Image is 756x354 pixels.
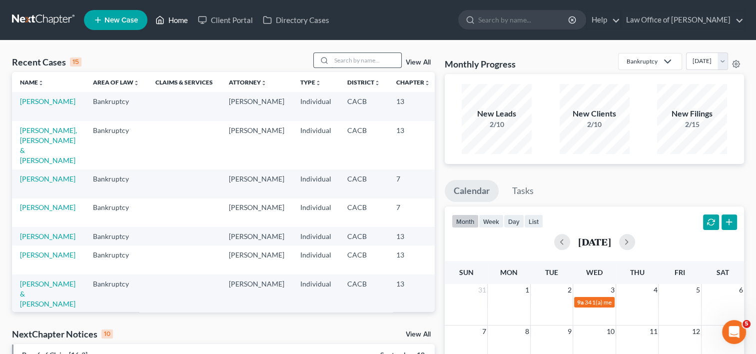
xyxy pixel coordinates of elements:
[577,298,584,306] span: 9a
[70,57,81,66] div: 15
[462,108,532,119] div: New Leads
[85,121,147,169] td: Bankruptcy
[101,329,113,338] div: 10
[85,198,147,227] td: Bankruptcy
[104,16,138,24] span: New Case
[478,10,570,29] input: Search by name...
[339,227,388,245] td: CACB
[339,274,388,313] td: CACB
[606,325,616,337] span: 10
[12,56,81,68] div: Recent Cases
[292,169,339,198] td: Individual
[229,78,267,86] a: Attorneyunfold_more
[93,78,139,86] a: Area of Lawunfold_more
[339,92,388,120] td: CACB
[388,274,438,313] td: 13
[20,232,75,240] a: [PERSON_NAME]
[722,320,746,344] iframe: Intercom live chat
[292,274,339,313] td: Individual
[743,320,751,328] span: 5
[292,198,339,227] td: Individual
[339,198,388,227] td: CACB
[585,298,681,306] span: 341(a) meeting for [PERSON_NAME]
[85,92,147,120] td: Bankruptcy
[20,126,77,164] a: [PERSON_NAME], [PERSON_NAME] & [PERSON_NAME]
[652,284,658,296] span: 4
[524,325,530,337] span: 8
[481,325,487,337] span: 7
[374,80,380,86] i: unfold_more
[20,97,75,105] a: [PERSON_NAME]
[85,227,147,245] td: Bankruptcy
[388,169,438,198] td: 7
[221,92,292,120] td: [PERSON_NAME]
[388,198,438,227] td: 7
[38,80,44,86] i: unfold_more
[339,169,388,198] td: CACB
[20,279,75,308] a: [PERSON_NAME] & [PERSON_NAME]
[462,119,532,129] div: 2/10
[630,268,645,276] span: Thu
[221,245,292,274] td: [PERSON_NAME]
[315,80,321,86] i: unfold_more
[150,11,193,29] a: Home
[648,325,658,337] span: 11
[339,121,388,169] td: CACB
[388,227,438,245] td: 13
[717,268,729,276] span: Sat
[85,245,147,274] td: Bankruptcy
[388,92,438,120] td: 13
[560,119,630,129] div: 2/10
[331,53,401,67] input: Search by name...
[445,180,499,202] a: Calendar
[221,121,292,169] td: [PERSON_NAME]
[221,169,292,198] td: [PERSON_NAME]
[477,284,487,296] span: 31
[567,325,573,337] span: 9
[388,121,438,169] td: 13
[339,245,388,274] td: CACB
[610,284,616,296] span: 3
[221,227,292,245] td: [PERSON_NAME]
[657,108,727,119] div: New Filings
[221,274,292,313] td: [PERSON_NAME]
[424,80,430,86] i: unfold_more
[504,214,524,228] button: day
[258,11,334,29] a: Directory Cases
[147,72,221,92] th: Claims & Services
[503,180,543,202] a: Tasks
[675,268,685,276] span: Fri
[221,198,292,227] td: [PERSON_NAME]
[292,92,339,120] td: Individual
[388,245,438,274] td: 13
[445,58,516,70] h3: Monthly Progress
[20,78,44,86] a: Nameunfold_more
[406,331,431,338] a: View All
[578,236,611,247] h2: [DATE]
[347,78,380,86] a: Districtunfold_more
[567,284,573,296] span: 2
[452,214,479,228] button: month
[560,108,630,119] div: New Clients
[459,268,474,276] span: Sun
[85,169,147,198] td: Bankruptcy
[396,78,430,86] a: Chapterunfold_more
[627,57,658,65] div: Bankruptcy
[657,119,727,129] div: 2/15
[691,325,701,337] span: 12
[12,328,113,340] div: NextChapter Notices
[524,214,543,228] button: list
[621,11,744,29] a: Law Office of [PERSON_NAME]
[524,284,530,296] span: 1
[261,80,267,86] i: unfold_more
[85,274,147,313] td: Bankruptcy
[193,11,258,29] a: Client Portal
[406,59,431,66] a: View All
[479,214,504,228] button: week
[292,227,339,245] td: Individual
[292,121,339,169] td: Individual
[695,284,701,296] span: 5
[587,11,620,29] a: Help
[20,174,75,183] a: [PERSON_NAME]
[545,268,558,276] span: Tue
